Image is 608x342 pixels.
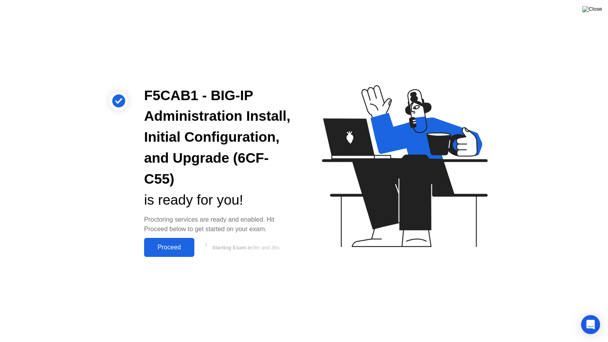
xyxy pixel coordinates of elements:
div: Proceed [146,244,192,251]
div: F5CAB1 - BIG-IP Administration Install, Initial Configuration, and Upgrade (6CF-C55) [144,85,291,190]
span: 9m and 36s [253,245,279,251]
div: is ready for you! [144,190,291,211]
button: Starting Exam in9m and 36s [198,240,291,255]
div: Open Intercom Messenger [581,315,600,334]
button: Proceed [144,238,194,257]
img: Close [582,6,602,12]
div: Proctoring services are ready and enabled. Hit Proceed below to get started on your exam. [144,215,291,234]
